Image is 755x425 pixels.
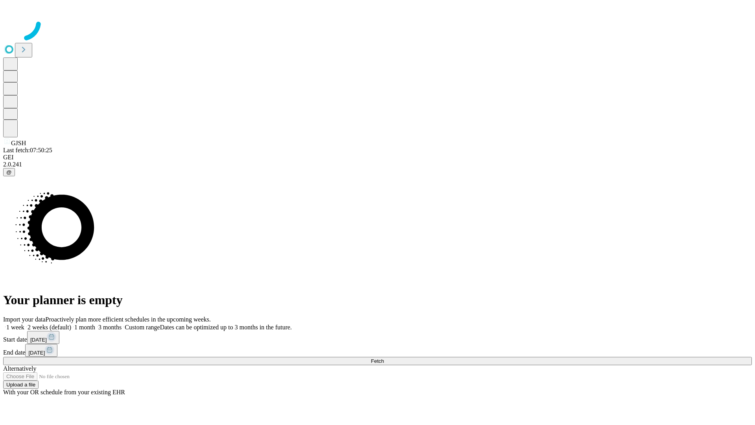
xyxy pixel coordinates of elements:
[3,389,125,395] span: With your OR schedule from your existing EHR
[3,357,752,365] button: Fetch
[30,337,47,343] span: [DATE]
[371,358,384,364] span: Fetch
[3,147,52,153] span: Last fetch: 07:50:25
[3,293,752,307] h1: Your planner is empty
[6,169,12,175] span: @
[46,316,211,323] span: Proactively plan more efficient schedules in the upcoming weeks.
[28,324,71,331] span: 2 weeks (default)
[160,324,292,331] span: Dates can be optimized up to 3 months in the future.
[98,324,122,331] span: 3 months
[125,324,160,331] span: Custom range
[6,324,24,331] span: 1 week
[11,140,26,146] span: GJSH
[3,316,46,323] span: Import your data
[3,365,36,372] span: Alternatively
[27,331,59,344] button: [DATE]
[28,350,45,356] span: [DATE]
[3,154,752,161] div: GEI
[3,344,752,357] div: End date
[3,168,15,176] button: @
[25,344,57,357] button: [DATE]
[3,161,752,168] div: 2.0.241
[3,381,39,389] button: Upload a file
[74,324,95,331] span: 1 month
[3,331,752,344] div: Start date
